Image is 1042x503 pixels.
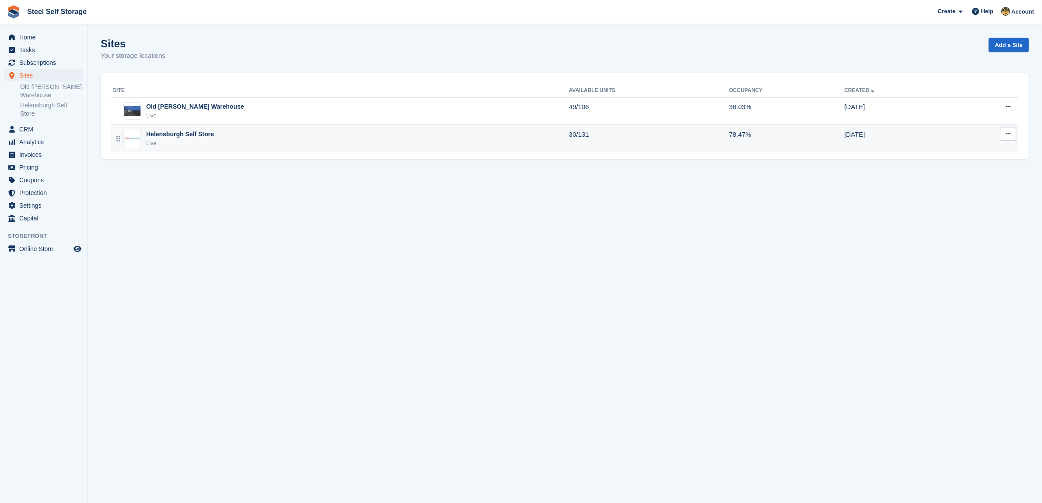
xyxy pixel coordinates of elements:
a: menu [4,212,83,224]
td: [DATE] [844,125,954,152]
span: Settings [19,199,72,212]
a: menu [4,57,83,69]
img: James Steel [1001,7,1010,16]
span: Account [1011,7,1034,16]
span: Invoices [19,149,72,161]
span: Analytics [19,136,72,148]
a: menu [4,243,83,255]
span: Capital [19,212,72,224]
span: Create [938,7,955,16]
span: Pricing [19,161,72,174]
a: Helensburgh Self Store [20,101,83,118]
span: Home [19,31,72,43]
span: Tasks [19,44,72,56]
a: menu [4,187,83,199]
img: Image of Helensburgh Self Store site [124,137,140,140]
th: Available Units [569,84,729,98]
div: Old [PERSON_NAME] Warehouse [146,102,244,111]
th: Occupancy [729,84,844,98]
a: Created [844,87,876,93]
h1: Sites [101,38,165,50]
a: menu [4,31,83,43]
span: Help [981,7,993,16]
span: Online Store [19,243,72,255]
td: 30/131 [569,125,729,152]
div: Live [146,111,244,120]
span: Storefront [8,232,87,241]
td: 78.47% [729,125,844,152]
span: Protection [19,187,72,199]
a: Old [PERSON_NAME] Warehouse [20,83,83,99]
span: CRM [19,123,72,135]
img: stora-icon-8386f47178a22dfd0bd8f6a31ec36ba5ce8667c1dd55bd0f319d3a0aa187defe.svg [7,5,20,18]
a: menu [4,69,83,81]
td: 49/106 [569,97,729,125]
a: menu [4,149,83,161]
td: 36.03% [729,97,844,125]
td: [DATE] [844,97,954,125]
a: Preview store [72,244,83,254]
th: Site [111,84,569,98]
span: Subscriptions [19,57,72,69]
a: menu [4,123,83,135]
a: menu [4,136,83,148]
a: Steel Self Storage [24,4,90,19]
a: menu [4,174,83,186]
a: menu [4,44,83,56]
p: Your storage locations [101,51,165,61]
div: Helensburgh Self Store [146,130,214,139]
img: Image of Old Kilpatrick Warehouse site [124,106,140,116]
span: Sites [19,69,72,81]
a: menu [4,199,83,212]
a: menu [4,161,83,174]
span: Coupons [19,174,72,186]
div: Live [146,139,214,148]
a: Add a Site [989,38,1029,52]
